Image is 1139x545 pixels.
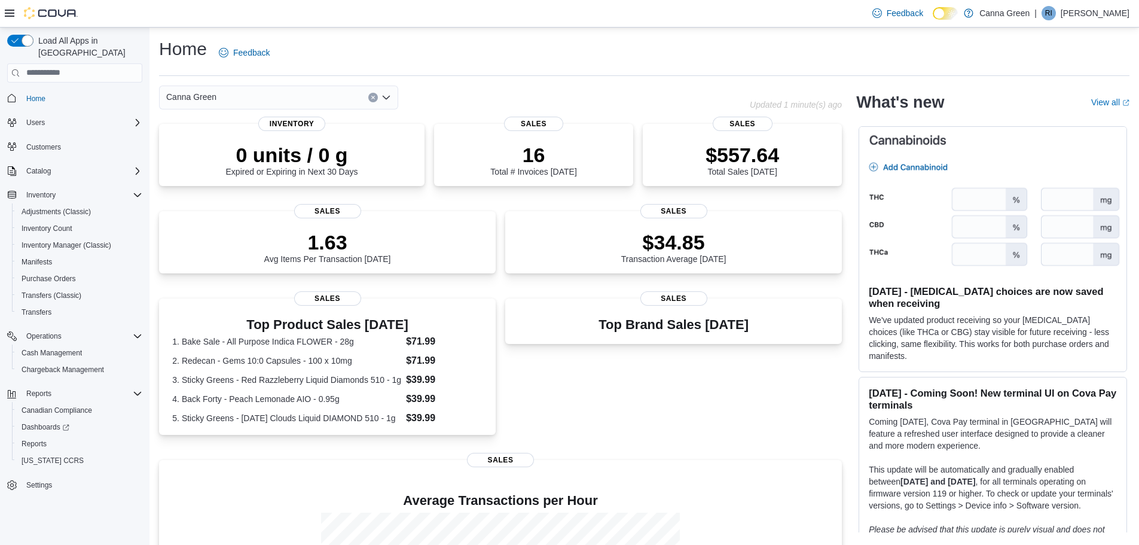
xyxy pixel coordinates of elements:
a: Canadian Compliance [17,403,97,418]
a: Cash Management [17,346,87,360]
dd: $71.99 [406,354,483,368]
p: 1.63 [264,230,391,254]
button: Catalog [22,164,56,178]
button: Transfers (Classic) [12,287,147,304]
span: Sales [467,453,534,467]
p: This update will be automatically and gradually enabled between , for all terminals operating on ... [869,464,1117,511]
dt: 3. Sticky Greens - Red Razzleberry Liquid Diamonds 510 - 1g [172,374,401,386]
span: Feedback [233,47,270,59]
span: Inventory [26,190,56,200]
button: Reports [2,385,147,402]
dt: 1. Bake Sale - All Purpose Indica FLOWER - 28g [172,336,401,348]
button: Customers [2,138,147,156]
dt: 5. Sticky Greens - [DATE] Clouds Liquid DIAMOND 510 - 1g [172,412,401,424]
span: Dashboards [22,422,69,432]
a: Feedback [214,41,274,65]
div: Expired or Expiring in Next 30 Days [226,143,358,176]
input: Dark Mode [933,7,958,20]
a: Transfers (Classic) [17,288,86,303]
span: Catalog [26,166,51,176]
p: 0 units / 0 g [226,143,358,167]
button: Inventory [22,188,60,202]
p: 16 [490,143,576,167]
span: Settings [26,480,52,490]
svg: External link [1122,99,1129,106]
nav: Complex example [7,85,142,525]
span: Customers [22,139,142,154]
button: [US_STATE] CCRS [12,452,147,469]
span: Users [22,115,142,130]
span: Dashboards [17,420,142,434]
a: Inventory Manager (Classic) [17,238,116,252]
span: Canadian Compliance [22,406,92,415]
span: Inventory Manager (Classic) [17,238,142,252]
span: Manifests [22,257,52,267]
a: Feedback [868,1,928,25]
span: Settings [22,477,142,492]
h3: Top Product Sales [DATE] [172,318,482,332]
p: $557.64 [706,143,779,167]
img: Cova [24,7,78,19]
button: Chargeback Management [12,361,147,378]
span: Purchase Orders [22,274,76,284]
h3: [DATE] - Coming Soon! New terminal UI on Cova Pay terminals [869,387,1117,411]
div: Total Sales [DATE] [706,143,779,176]
button: Clear input [368,93,378,102]
a: Purchase Orders [17,272,81,286]
button: Inventory Count [12,220,147,237]
span: Sales [504,117,564,131]
span: Cash Management [17,346,142,360]
span: Catalog [22,164,142,178]
span: Chargeback Management [22,365,104,375]
dt: 4. Back Forty - Peach Lemonade AIO - 0.95g [172,393,401,405]
button: Adjustments (Classic) [12,203,147,220]
dd: $39.99 [406,373,483,387]
button: Reports [12,436,147,452]
dt: 2. Redecan - Gems 10:0 Capsules - 100 x 10mg [172,355,401,367]
div: Total # Invoices [DATE] [490,143,576,176]
button: Operations [2,328,147,345]
span: Reports [22,386,142,401]
dd: $39.99 [406,392,483,406]
a: Transfers [17,305,56,319]
a: View allExternal link [1091,98,1129,107]
span: Washington CCRS [17,453,142,468]
span: Transfers [22,307,51,317]
span: Users [26,118,45,127]
span: Operations [22,329,142,343]
button: Cash Management [12,345,147,361]
h4: Average Transactions per Hour [169,494,832,508]
span: Manifests [17,255,142,269]
span: Inventory Count [17,221,142,236]
button: Inventory [2,187,147,203]
span: Sales [640,204,707,218]
span: Transfers [17,305,142,319]
span: Reports [22,439,47,449]
span: Load All Apps in [GEOGRAPHIC_DATA] [33,35,142,59]
button: Reports [22,386,56,401]
span: Adjustments (Classic) [17,205,142,219]
p: $34.85 [621,230,726,254]
button: Users [2,114,147,131]
button: Operations [22,329,66,343]
h3: [DATE] - [MEDICAL_DATA] choices are now saved when receiving [869,285,1117,309]
div: Raven Irwin [1042,6,1056,20]
span: Canna Green [166,90,216,104]
span: Sales [713,117,772,131]
span: Purchase Orders [17,272,142,286]
div: Avg Items Per Transaction [DATE] [264,230,391,264]
span: Home [22,91,142,106]
div: Transaction Average [DATE] [621,230,726,264]
button: Catalog [2,163,147,179]
a: Customers [22,140,66,154]
span: Inventory [22,188,142,202]
span: Feedback [887,7,923,19]
span: Cash Management [22,348,82,358]
dd: $71.99 [406,334,483,349]
button: Home [2,90,147,107]
strong: [DATE] and [DATE] [900,477,975,486]
h1: Home [159,37,207,61]
button: Inventory Manager (Classic) [12,237,147,254]
button: Purchase Orders [12,270,147,287]
a: [US_STATE] CCRS [17,453,88,468]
